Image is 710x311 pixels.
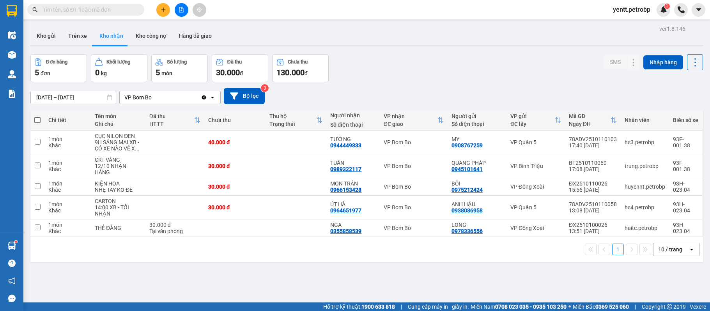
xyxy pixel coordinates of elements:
[8,260,16,267] span: question-circle
[330,207,361,214] div: 0964651977
[41,70,50,76] span: đơn
[48,117,87,123] div: Chi tiết
[695,6,702,13] span: caret-down
[408,302,469,311] span: Cung cấp máy in - giấy in:
[569,121,611,127] div: Ngày ĐH
[305,70,308,76] span: đ
[612,244,624,255] button: 1
[35,68,39,77] span: 5
[451,207,483,214] div: 0938086958
[95,225,142,231] div: THẺ ĐẢNG
[106,59,130,65] div: Khối lượng
[91,54,147,82] button: Khối lượng0kg
[156,3,170,17] button: plus
[595,304,629,310] strong: 0369 525 060
[208,163,262,169] div: 30.000 đ
[8,242,16,250] img: warehouse-icon
[224,88,265,104] button: Bộ lọc
[8,277,16,284] span: notification
[272,54,329,82] button: Chưa thu130.000đ
[208,184,262,190] div: 30.000 đ
[569,113,611,119] div: Mã GD
[678,6,685,13] img: phone-icon
[361,304,395,310] strong: 1900 633 818
[380,110,448,131] th: Toggle SortBy
[48,201,87,207] div: 1 món
[673,201,698,214] div: 93H-023.04
[8,31,16,39] img: warehouse-icon
[510,163,561,169] div: VP Bình Triệu
[95,139,142,152] div: 9H SÁNG MAI XB - CÓ XE NÀO VỀ XE ĐÓ
[569,222,617,228] div: ĐX2510100026
[510,225,561,231] div: VP Đồng Xoài
[48,136,87,142] div: 1 món
[8,51,16,59] img: warehouse-icon
[673,222,698,234] div: 93H-023.04
[330,187,361,193] div: 0966153428
[216,68,240,77] span: 30.000
[95,163,142,175] div: 12/10 NHẬN HÀNG
[95,133,142,139] div: CỤC NILON ĐEN
[625,163,665,169] div: trung.petrobp
[261,84,269,92] sup: 3
[193,3,206,17] button: aim
[330,180,375,187] div: MON TRẦN
[149,113,194,119] div: Đã thu
[330,122,375,128] div: Số điện thoại
[625,139,665,145] div: hc3.petrobp
[384,121,437,127] div: ĐC giao
[135,145,140,152] span: ...
[471,302,567,311] span: Miền Nam
[568,305,571,308] span: ⚪️
[48,180,87,187] div: 1 món
[48,228,87,234] div: Khác
[95,204,142,217] div: 14:00 XB - TỐI NHẬN
[149,121,194,127] div: HTTT
[666,4,668,9] span: 1
[451,228,483,234] div: 0978336556
[330,136,375,142] div: TƯỜNG
[149,222,200,228] div: 30.000 đ
[152,94,153,101] input: Selected VP Bom Bo.
[330,228,361,234] div: 0355858539
[635,302,636,311] span: |
[269,121,317,127] div: Trạng thái
[659,25,685,33] div: ver 1.8.146
[95,157,142,163] div: CRT VÀNG
[30,27,62,45] button: Kho gửi
[451,180,503,187] div: BỐI
[384,139,444,145] div: VP Bom Bo
[401,302,402,311] span: |
[689,246,695,253] svg: open
[129,27,173,45] button: Kho công nợ
[145,110,204,131] th: Toggle SortBy
[569,207,617,214] div: 13:08 [DATE]
[384,184,444,190] div: VP Bom Bo
[384,113,437,119] div: VP nhận
[692,3,705,17] button: caret-down
[510,139,561,145] div: VP Quận 5
[101,70,107,76] span: kg
[48,207,87,214] div: Khác
[673,136,698,148] div: 93F-001.38
[625,225,665,231] div: haitc.petrobp
[330,112,375,118] div: Người nhận
[43,5,135,14] input: Tìm tên, số ĐT hoặc mã đơn
[95,113,142,119] div: Tên món
[506,110,565,131] th: Toggle SortBy
[227,59,242,65] div: Đã thu
[673,117,698,123] div: Biển số xe
[48,160,87,166] div: 1 món
[658,246,682,253] div: 10 / trang
[240,70,243,76] span: đ
[384,204,444,210] div: VP Bom Bo
[95,180,142,187] div: KIỆN HOA
[323,302,395,311] span: Hỗ trợ kỹ thuật:
[48,222,87,228] div: 1 món
[8,70,16,78] img: warehouse-icon
[95,187,142,193] div: NHẸ TAY KO ĐÈ
[288,59,308,65] div: Chưa thu
[510,121,555,127] div: ĐC lấy
[625,184,665,190] div: huyennt.petrobp
[8,90,16,98] img: solution-icon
